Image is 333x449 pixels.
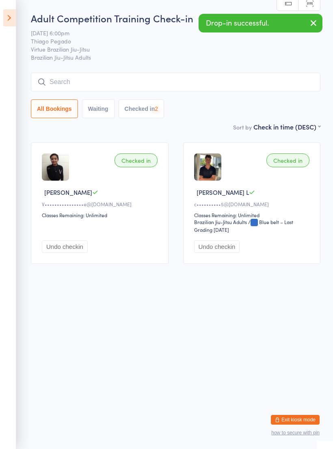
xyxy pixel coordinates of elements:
[194,153,221,181] img: image1695277874.png
[233,123,252,131] label: Sort by
[31,45,308,53] span: Virtue Brazilian Jiu-Jitsu
[82,99,115,118] button: Waiting
[119,99,164,118] button: Checked in2
[199,14,322,32] div: Drop-in successful.
[42,212,160,218] div: Classes Remaining: Unlimited
[42,153,69,181] img: image1627455104.png
[194,201,312,207] div: c••••••••••5@[DOMAIN_NAME]
[197,188,249,196] span: [PERSON_NAME] L
[31,37,308,45] span: Thiago Pegado
[42,201,160,207] div: V••••••••••••••••e@[DOMAIN_NAME]
[31,53,320,61] span: Brazilian Jiu-Jitsu Adults
[31,99,78,118] button: All Bookings
[271,430,320,436] button: how to secure with pin
[194,212,312,218] div: Classes Remaining: Unlimited
[42,240,88,253] button: Undo checkin
[31,11,320,25] h2: Adult Competition Training Check-in
[194,240,240,253] button: Undo checkin
[271,415,320,425] button: Exit kiosk mode
[31,73,320,91] input: Search
[44,188,92,196] span: [PERSON_NAME]
[253,122,320,131] div: Check in time (DESC)
[194,218,247,225] div: Brazilian Jiu-Jitsu Adults
[155,106,158,112] div: 2
[115,153,158,167] div: Checked in
[31,29,308,37] span: [DATE] 6:00pm
[266,153,309,167] div: Checked in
